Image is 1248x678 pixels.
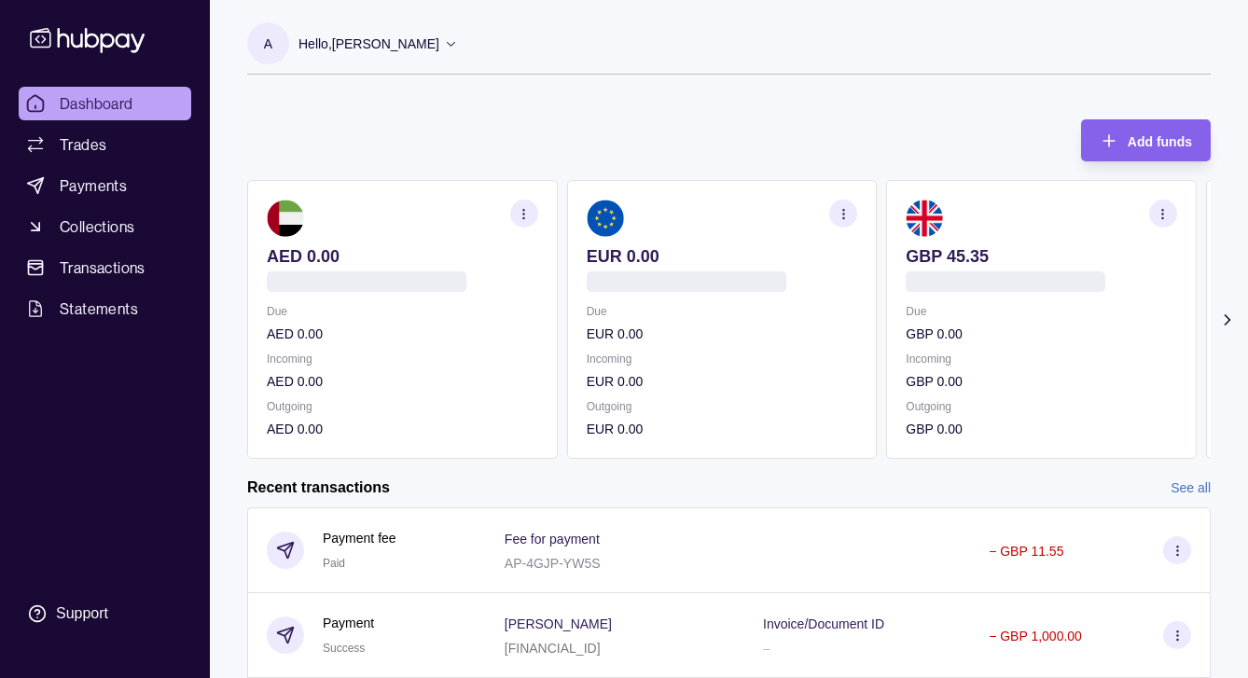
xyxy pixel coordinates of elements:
p: EUR 0.00 [587,371,858,392]
p: AP-4GJP-YW5S [505,556,601,571]
p: GBP 0.00 [906,419,1177,439]
span: Trades [60,133,106,156]
span: Add funds [1128,134,1192,149]
p: GBP 0.00 [906,324,1177,344]
p: A [264,34,272,54]
a: Collections [19,210,191,243]
p: [FINANCIAL_ID] [505,641,601,656]
p: GBP 0.00 [906,371,1177,392]
p: [PERSON_NAME] [505,616,612,631]
p: AED 0.00 [267,371,538,392]
a: Transactions [19,251,191,284]
p: EUR 0.00 [587,324,858,344]
p: Payment [323,613,374,633]
p: Due [267,301,538,322]
p: Payment fee [323,528,396,548]
button: Add funds [1081,119,1211,161]
span: Collections [60,215,134,238]
a: Support [19,594,191,633]
p: − GBP 1,000.00 [989,629,1082,643]
p: Hello, [PERSON_NAME] [298,34,439,54]
a: Statements [19,292,191,325]
p: Incoming [267,349,538,369]
p: EUR 0.00 [587,419,858,439]
p: Outgoing [267,396,538,417]
p: Fee for payment [505,532,600,547]
img: ae [267,200,304,237]
p: Incoming [906,349,1177,369]
p: Incoming [587,349,858,369]
span: Statements [60,297,138,320]
p: GBP 45.35 [906,246,1177,267]
p: Due [587,301,858,322]
a: See all [1171,477,1211,498]
img: eu [587,200,624,237]
span: Dashboard [60,92,133,115]
p: Invoice/Document ID [763,616,884,631]
p: – [763,641,770,656]
span: Paid [323,557,345,570]
a: Payments [19,169,191,202]
p: AED 0.00 [267,246,538,267]
a: Dashboard [19,87,191,120]
span: Payments [60,174,127,197]
img: gb [906,200,943,237]
p: Outgoing [906,396,1177,417]
span: Success [323,642,365,655]
p: Due [906,301,1177,322]
div: Support [56,603,108,624]
a: Trades [19,128,191,161]
p: Outgoing [587,396,858,417]
p: EUR 0.00 [587,246,858,267]
p: AED 0.00 [267,419,538,439]
span: Transactions [60,256,146,279]
h2: Recent transactions [247,477,390,498]
p: − GBP 11.55 [989,544,1063,559]
p: AED 0.00 [267,324,538,344]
